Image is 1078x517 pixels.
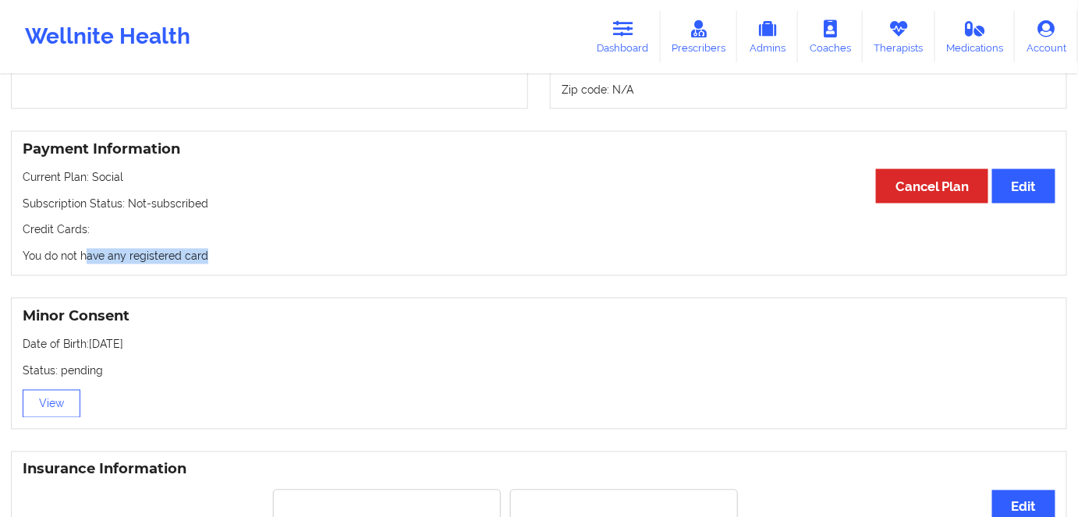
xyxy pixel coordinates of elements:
h3: Payment Information [23,140,1055,158]
a: Account [1015,11,1078,62]
button: Edit [992,169,1055,203]
button: Cancel Plan [876,169,988,203]
h3: Minor Consent [23,308,1055,326]
p: Credit Cards: [23,222,1055,238]
a: Admins [737,11,798,62]
p: Status: pending [23,363,1055,379]
a: Therapists [863,11,935,62]
p: You do not have any registered card [23,249,1055,264]
a: Medications [935,11,1016,62]
p: Current Plan: Social [23,169,1055,185]
button: View [23,390,80,418]
p: Date of Birth: [DATE] [23,337,1055,352]
a: Coaches [798,11,863,62]
p: Subscription Status: Not-subscribed [23,196,1055,211]
a: Prescribers [661,11,738,62]
h3: Insurance Information [23,461,1055,479]
a: Dashboard [586,11,661,62]
p: Zip code: N/A [562,82,1055,97]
